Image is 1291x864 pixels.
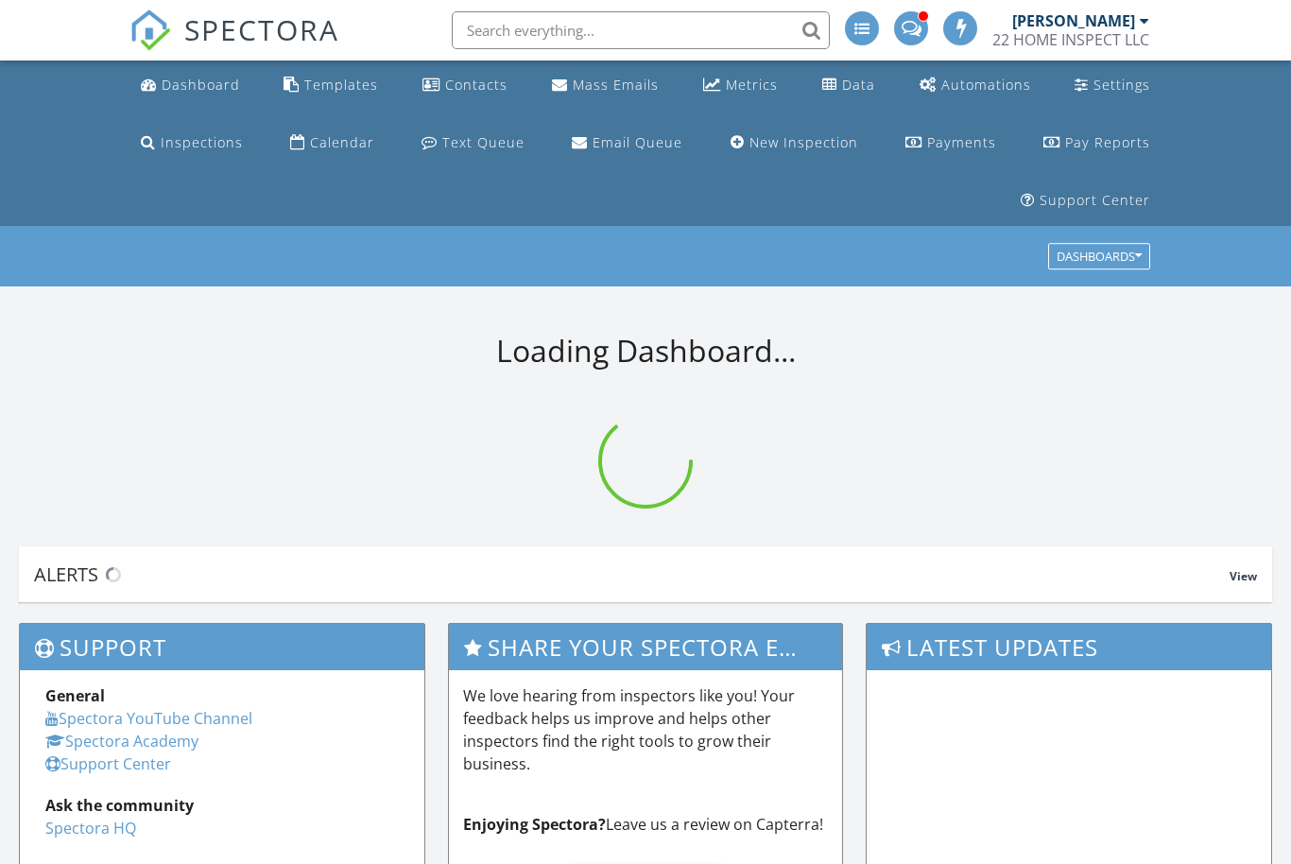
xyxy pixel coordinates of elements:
a: Pay Reports [1036,126,1158,161]
strong: General [45,685,105,706]
a: Spectora HQ [45,818,136,838]
a: Calendar [283,126,382,161]
p: We love hearing from inspectors like you! Your feedback helps us improve and helps other inspecto... [463,684,828,775]
a: Dashboard [133,68,248,103]
div: Pay Reports [1065,133,1150,151]
a: Text Queue [414,126,532,161]
div: New Inspection [749,133,858,151]
div: Dashboard [162,76,240,94]
a: Metrics [696,68,785,103]
span: SPECTORA [184,9,339,49]
div: Alerts [34,562,1230,587]
a: New Inspection [723,126,866,161]
a: Contacts [415,68,515,103]
button: Dashboards [1048,244,1150,270]
div: Calendar [310,133,374,151]
div: Mass Emails [573,76,659,94]
a: SPECTORA [129,26,339,65]
div: Support Center [1040,191,1150,209]
a: Payments [898,126,1004,161]
div: Ask the community [45,794,399,817]
div: Data [842,76,875,94]
strong: Enjoying Spectora? [463,814,606,835]
a: Data [815,68,883,103]
div: Dashboards [1057,251,1142,264]
img: The Best Home Inspection Software - Spectora [129,9,171,51]
div: [PERSON_NAME] [1012,11,1135,30]
div: Inspections [161,133,243,151]
div: Email Queue [593,133,682,151]
h3: Share Your Spectora Experience [449,624,842,670]
div: Metrics [726,76,778,94]
div: Automations [941,76,1031,94]
input: Search everything... [452,11,830,49]
div: Settings [1093,76,1150,94]
div: Payments [927,133,996,151]
a: Spectora Academy [45,731,198,752]
p: Leave us a review on Capterra! [463,813,828,836]
a: Spectora YouTube Channel [45,708,252,729]
a: Support Center [45,753,171,774]
div: 22 HOME INSPECT LLC [992,30,1149,49]
a: Templates [276,68,386,103]
div: Templates [304,76,378,94]
a: Support Center [1013,183,1158,218]
div: Contacts [445,76,508,94]
a: Email Queue [564,126,690,161]
a: Automations (Advanced) [912,68,1039,103]
span: View [1230,568,1257,584]
a: Settings [1067,68,1158,103]
a: Mass Emails [544,68,666,103]
div: Text Queue [442,133,525,151]
h3: Support [20,624,424,670]
h3: Latest Updates [867,624,1271,670]
a: Inspections [133,126,250,161]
